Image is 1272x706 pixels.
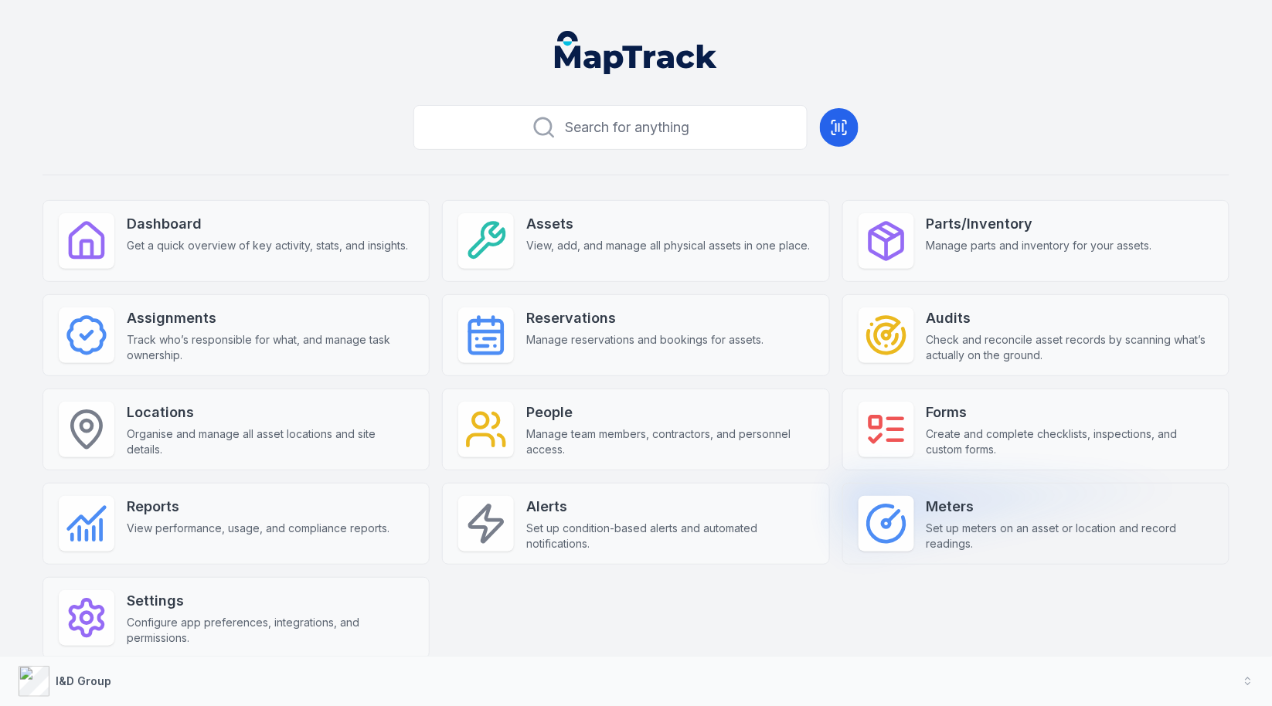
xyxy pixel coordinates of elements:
span: Check and reconcile asset records by scanning what’s actually on the ground. [927,332,1213,363]
span: Manage reservations and bookings for assets. [526,332,764,348]
strong: Audits [927,307,1213,329]
strong: Dashboard [127,213,408,235]
span: Search for anything [566,117,690,138]
strong: Locations [127,402,413,423]
span: Set up meters on an asset or location and record readings. [927,521,1213,552]
a: FormsCreate and complete checklists, inspections, and custom forms. [842,389,1229,470]
strong: Assets [526,213,810,235]
strong: Assignments [127,307,413,329]
strong: Meters [927,496,1213,518]
span: Get a quick overview of key activity, stats, and insights. [127,238,408,253]
a: AuditsCheck and reconcile asset records by scanning what’s actually on the ground. [842,294,1229,376]
a: LocationsOrganise and manage all asset locations and site details. [43,389,430,470]
span: Track who’s responsible for what, and manage task ownership. [127,332,413,363]
span: Manage parts and inventory for your assets. [927,238,1152,253]
nav: Global [530,31,742,74]
button: Search for anything [413,105,808,150]
a: SettingsConfigure app preferences, integrations, and permissions. [43,577,430,659]
span: Organise and manage all asset locations and site details. [127,426,413,457]
span: View performance, usage, and compliance reports. [127,521,389,536]
span: View, add, and manage all physical assets in one place. [526,238,810,253]
strong: I&D Group [56,674,111,687]
a: PeopleManage team members, contractors, and personnel access. [442,389,829,470]
a: Parts/InventoryManage parts and inventory for your assets. [842,200,1229,282]
a: AlertsSet up condition-based alerts and automated notifications. [442,483,829,565]
strong: Reports [127,496,389,518]
strong: Alerts [526,496,813,518]
span: Create and complete checklists, inspections, and custom forms. [927,426,1213,457]
strong: People [526,402,813,423]
span: Set up condition-based alerts and automated notifications. [526,521,813,552]
strong: Reservations [526,307,764,329]
a: ReportsView performance, usage, and compliance reports. [43,483,430,565]
strong: Forms [927,402,1213,423]
span: Configure app preferences, integrations, and permissions. [127,615,413,646]
a: MetersSet up meters on an asset or location and record readings. [842,483,1229,565]
strong: Settings [127,590,413,612]
span: Manage team members, contractors, and personnel access. [526,426,813,457]
a: ReservationsManage reservations and bookings for assets. [442,294,829,376]
a: AssetsView, add, and manage all physical assets in one place. [442,200,829,282]
a: DashboardGet a quick overview of key activity, stats, and insights. [43,200,430,282]
a: AssignmentsTrack who’s responsible for what, and manage task ownership. [43,294,430,376]
strong: Parts/Inventory [927,213,1152,235]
